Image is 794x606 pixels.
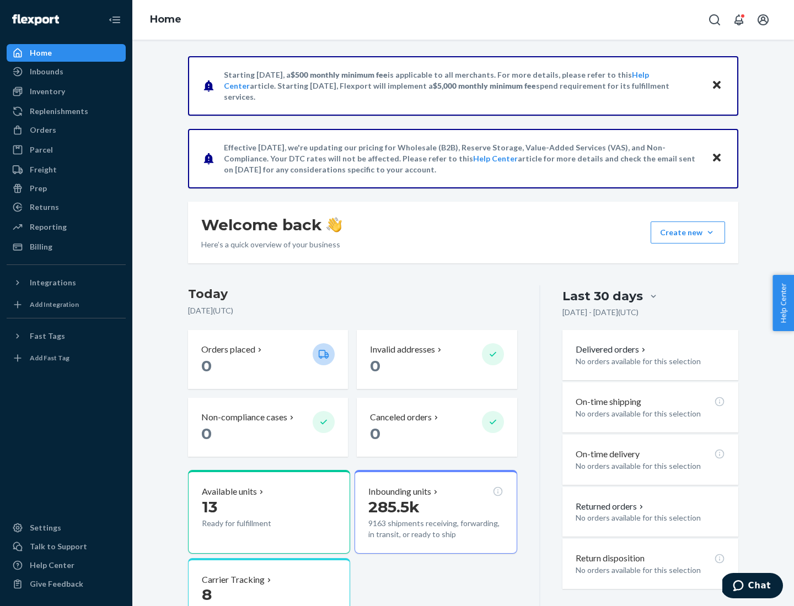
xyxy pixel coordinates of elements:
img: Flexport logo [12,14,59,25]
a: Help Center [7,556,126,574]
button: Canceled orders 0 [357,398,517,457]
a: Prep [7,180,126,197]
div: Add Integration [30,300,79,309]
button: Integrations [7,274,126,291]
button: Talk to Support [7,538,126,555]
p: Canceled orders [370,411,432,424]
button: Orders placed 0 [188,330,348,389]
span: 0 [201,356,212,375]
p: [DATE] - [DATE] ( UTC ) [562,307,639,318]
div: Replenishments [30,106,88,117]
button: Create new [651,221,725,244]
p: Orders placed [201,343,255,356]
p: Non-compliance cases [201,411,287,424]
button: Non-compliance cases 0 [188,398,348,457]
button: Close [710,78,724,94]
div: Reporting [30,221,67,232]
p: Effective [DATE], we're updating our pricing for Wholesale (B2B), Reserve Storage, Value-Added Se... [224,142,701,175]
div: Integrations [30,277,76,288]
button: Open account menu [752,9,774,31]
p: Available units [202,485,257,498]
a: Inbounds [7,63,126,80]
p: No orders available for this selection [576,356,725,367]
div: Give Feedback [30,578,83,589]
p: Carrier Tracking [202,573,265,586]
div: Prep [30,183,47,194]
span: $5,000 monthly minimum fee [433,81,536,90]
a: Reporting [7,218,126,236]
p: No orders available for this selection [576,461,725,472]
div: Orders [30,125,56,136]
div: Talk to Support [30,541,87,552]
p: On-time shipping [576,396,641,408]
a: Freight [7,161,126,178]
div: Inventory [30,86,65,97]
a: Inventory [7,83,126,100]
div: Last 30 days [562,288,643,305]
p: 9163 shipments receiving, forwarding, in transit, or ready to ship [368,518,503,540]
p: No orders available for this selection [576,408,725,419]
span: 8 [202,585,212,604]
a: Returns [7,198,126,216]
div: Returns [30,202,59,213]
button: Available units13Ready for fulfillment [188,470,350,554]
span: 285.5k [368,497,420,516]
span: 0 [370,424,380,443]
a: Add Integration [7,296,126,313]
span: $500 monthly minimum fee [291,70,388,79]
button: Open notifications [728,9,750,31]
p: On-time delivery [576,448,640,461]
div: Add Fast Tag [30,353,69,362]
p: Inbounding units [368,485,431,498]
a: Orders [7,121,126,139]
p: Here’s a quick overview of your business [201,239,342,250]
div: Fast Tags [30,331,65,342]
button: Open Search Box [704,9,726,31]
button: Inbounding units285.5k9163 shipments receiving, forwarding, in transit, or ready to ship [355,470,517,554]
p: Return disposition [576,552,645,565]
button: Delivered orders [576,343,648,356]
iframe: Opens a widget where you can chat to one of our agents [722,573,783,600]
h1: Welcome back [201,215,342,235]
img: hand-wave emoji [326,217,342,232]
a: Replenishments [7,102,126,120]
a: Help Center [473,154,518,163]
a: Home [150,13,181,25]
div: Parcel [30,144,53,155]
p: Invalid addresses [370,343,435,356]
span: 13 [202,497,217,516]
button: Fast Tags [7,327,126,345]
div: Inbounds [30,66,63,77]
div: Home [30,47,52,58]
p: No orders available for this selection [576,512,725,523]
span: 0 [370,356,380,375]
button: Give Feedback [7,575,126,593]
button: Close [710,150,724,166]
button: Close Navigation [104,9,126,31]
p: No orders available for this selection [576,565,725,576]
a: Settings [7,519,126,537]
p: [DATE] ( UTC ) [188,305,517,316]
ol: breadcrumbs [141,4,190,36]
a: Add Fast Tag [7,349,126,367]
div: Freight [30,164,57,175]
p: Starting [DATE], a is applicable to all merchants. For more details, please refer to this article... [224,69,701,102]
p: Ready for fulfillment [202,518,304,529]
button: Help Center [772,275,794,331]
button: Returned orders [576,500,646,513]
button: Invalid addresses 0 [357,330,517,389]
div: Settings [30,522,61,533]
div: Billing [30,241,52,252]
div: Help Center [30,560,74,571]
a: Home [7,44,126,62]
a: Parcel [7,141,126,159]
span: 0 [201,424,212,443]
a: Billing [7,238,126,256]
h3: Today [188,285,517,303]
